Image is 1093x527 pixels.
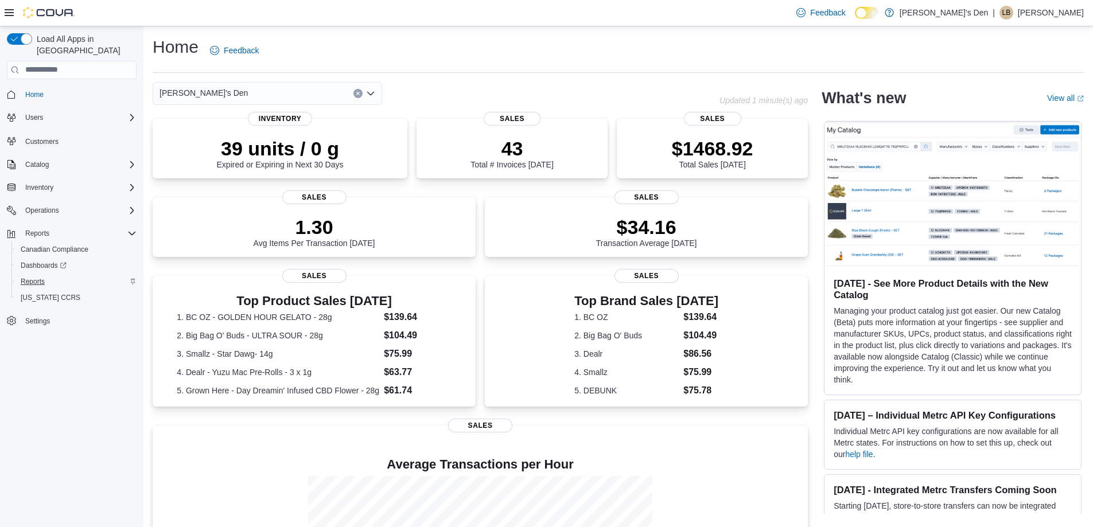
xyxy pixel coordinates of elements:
[205,39,263,62] a: Feedback
[25,90,44,99] span: Home
[2,157,141,173] button: Catalog
[16,243,93,256] a: Canadian Compliance
[484,112,541,126] span: Sales
[25,206,59,215] span: Operations
[25,229,49,238] span: Reports
[683,310,718,324] dd: $139.64
[834,305,1072,385] p: Managing your product catalog just got easier. Our new Catalog (Beta) puts more information at yo...
[574,311,679,323] dt: 1. BC OZ
[217,137,344,169] div: Expired or Expiring in Next 30 Days
[224,45,259,56] span: Feedback
[177,366,379,378] dt: 4. Dealr - Yuzu Mac Pre-Rolls - 3 x 1g
[810,7,845,18] span: Feedback
[16,259,137,272] span: Dashboards
[1002,6,1011,19] span: LB
[11,290,141,306] button: [US_STATE] CCRS
[719,96,808,105] p: Updated 1 minute(s) ago
[470,137,553,160] p: 43
[2,132,141,149] button: Customers
[683,329,718,342] dd: $104.49
[2,225,141,241] button: Reports
[574,348,679,360] dt: 3. Dealr
[21,158,53,171] button: Catalog
[21,314,55,328] a: Settings
[32,33,137,56] span: Load All Apps in [GEOGRAPHIC_DATA]
[384,347,452,361] dd: $75.99
[16,259,71,272] a: Dashboards
[384,310,452,324] dd: $139.64
[21,245,88,254] span: Canadian Compliance
[25,160,49,169] span: Catalog
[822,89,906,107] h2: What's new
[21,181,137,194] span: Inventory
[254,216,375,239] p: 1.30
[21,88,48,102] a: Home
[792,1,850,24] a: Feedback
[1018,6,1084,19] p: [PERSON_NAME]
[177,330,379,341] dt: 2. Big Bag O' Buds - ULTRA SOUR - 28g
[1077,95,1084,102] svg: External link
[254,216,375,248] div: Avg Items Per Transaction [DATE]
[574,294,718,308] h3: Top Brand Sales [DATE]
[672,137,753,169] div: Total Sales [DATE]
[21,181,58,194] button: Inventory
[900,6,988,19] p: [PERSON_NAME]'s Den
[574,366,679,378] dt: 4. Smallz
[21,314,137,328] span: Settings
[16,275,49,288] a: Reports
[845,450,873,459] a: help file
[384,329,452,342] dd: $104.49
[21,227,54,240] button: Reports
[2,313,141,329] button: Settings
[160,86,248,100] span: [PERSON_NAME]'s Den
[21,134,137,148] span: Customers
[16,243,137,256] span: Canadian Compliance
[7,81,137,359] nav: Complex example
[574,385,679,396] dt: 5. DEBUNK
[448,419,512,432] span: Sales
[614,190,679,204] span: Sales
[21,158,137,171] span: Catalog
[25,317,50,326] span: Settings
[177,311,379,323] dt: 1. BC OZ - GOLDEN HOUR GELATO - 28g
[248,112,312,126] span: Inventory
[574,330,679,341] dt: 2. Big Bag O' Buds
[21,135,63,149] a: Customers
[353,89,363,98] button: Clear input
[25,137,59,146] span: Customers
[892,513,925,522] a: Transfers
[21,111,48,124] button: Users
[470,137,553,169] div: Total # Invoices [DATE]
[993,6,995,19] p: |
[21,227,137,240] span: Reports
[855,7,879,19] input: Dark Mode
[177,385,379,396] dt: 5. Grown Here - Day Dreamin' Infused CBD Flower - 28g
[11,241,141,257] button: Canadian Compliance
[2,110,141,126] button: Users
[683,347,718,361] dd: $86.56
[23,7,75,18] img: Cova
[21,204,64,217] button: Operations
[177,348,379,360] dt: 3. Smallz - Star Dawg- 14g
[162,458,799,471] h4: Average Transactions per Hour
[11,274,141,290] button: Reports
[683,384,718,397] dd: $75.78
[282,269,347,283] span: Sales
[834,409,1072,421] h3: [DATE] – Individual Metrc API Key Configurations
[834,278,1072,300] h3: [DATE] - See More Product Details with the New Catalog
[672,137,753,160] p: $1468.92
[596,216,697,239] p: $34.16
[834,484,1072,495] h3: [DATE] - Integrated Metrc Transfers Coming Soon
[153,36,199,58] h1: Home
[25,113,43,122] span: Users
[16,275,137,288] span: Reports
[614,269,679,283] span: Sales
[21,293,80,302] span: [US_STATE] CCRS
[2,86,141,103] button: Home
[834,425,1072,460] p: Individual Metrc API key configurations are now available for all Metrc states. For instructions ...
[21,111,137,124] span: Users
[683,365,718,379] dd: $75.99
[177,294,451,308] h3: Top Product Sales [DATE]
[1047,93,1084,103] a: View allExternal link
